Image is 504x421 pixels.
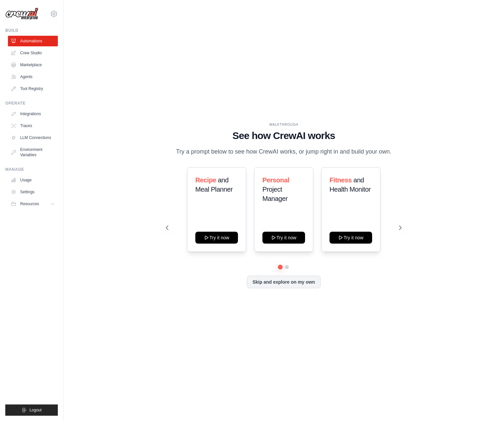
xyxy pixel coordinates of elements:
div: Operate [5,101,58,106]
span: Resources [20,201,39,207]
a: Traces [8,120,58,131]
button: Resources [8,199,58,209]
div: Build [5,28,58,33]
a: Tool Registry [8,83,58,94]
button: Skip and explore on my own [247,276,321,288]
button: Try it now [262,232,305,244]
span: Project Manager [262,186,288,202]
a: Environment Variables [8,144,58,160]
a: Crew Studio [8,48,58,58]
a: Agents [8,71,58,82]
a: Integrations [8,109,58,119]
img: Logo [5,8,38,20]
span: Logout [29,407,42,413]
a: LLM Connections [8,132,58,143]
span: Personal [262,176,289,184]
a: Usage [8,175,58,185]
button: Logout [5,404,58,416]
button: Try it now [195,232,238,244]
div: WALKTHROUGH [166,122,402,127]
span: Fitness [330,176,352,184]
p: Try a prompt below to see how CrewAI works, or jump right in and build your own. [173,147,395,157]
div: Manage [5,167,58,172]
button: Try it now [330,232,372,244]
a: Marketplace [8,60,58,70]
a: Settings [8,187,58,197]
span: Recipe [195,176,216,184]
h1: See how CrewAI works [166,130,402,142]
a: Automations [8,36,58,46]
iframe: Chat Widget [471,389,504,421]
